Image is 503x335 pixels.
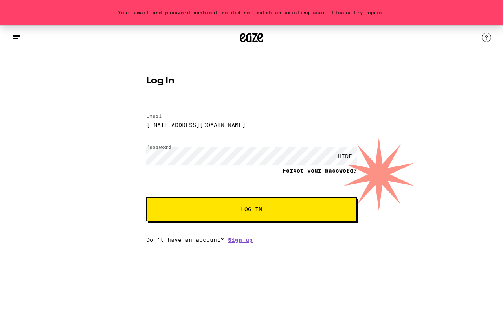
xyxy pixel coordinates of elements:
h1: Log In [146,76,357,86]
button: Log In [146,197,357,221]
a: Sign up [228,237,253,243]
input: Email [146,116,357,134]
div: Don't have an account? [146,237,357,243]
label: Email [146,113,162,118]
span: Help [18,6,34,13]
label: Password [146,144,171,149]
span: Log In [241,206,262,212]
a: Forgot your password? [283,167,357,174]
div: HIDE [333,147,357,165]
